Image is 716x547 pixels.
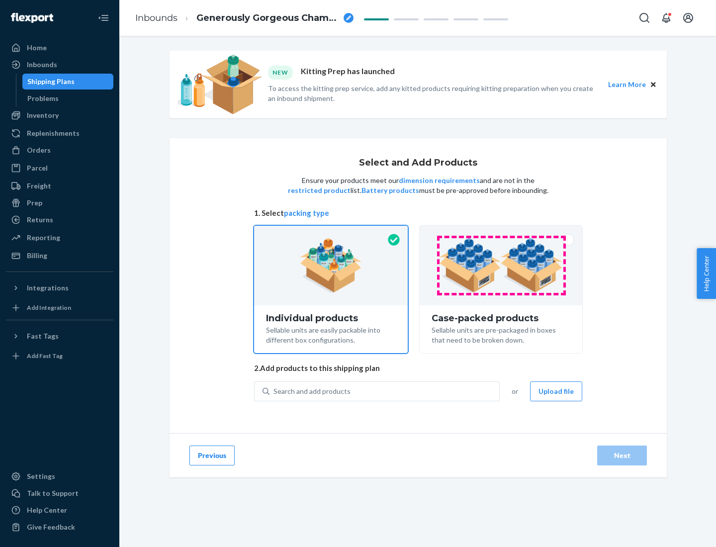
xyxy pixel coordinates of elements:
div: Give Feedback [27,522,75,532]
a: Inbounds [135,12,178,23]
button: Close Navigation [93,8,113,28]
span: 2. Add products to this shipping plan [254,363,582,373]
div: Add Integration [27,303,71,312]
button: packing type [284,208,329,218]
div: Case-packed products [432,313,570,323]
div: Reporting [27,233,60,243]
button: Help Center [697,248,716,299]
a: Returns [6,212,113,228]
button: Battery products [361,185,419,195]
a: Orders [6,142,113,158]
button: Fast Tags [6,328,113,344]
a: Prep [6,195,113,211]
button: Previous [189,446,235,465]
button: Next [597,446,647,465]
a: Problems [22,91,114,106]
ol: breadcrumbs [127,3,361,33]
div: Freight [27,181,51,191]
div: Sellable units are easily packable into different box configurations. [266,323,396,345]
div: NEW [268,66,293,79]
div: Next [606,451,638,460]
span: 1. Select [254,208,582,218]
div: Home [27,43,47,53]
button: Give Feedback [6,519,113,535]
a: Inbounds [6,57,113,73]
div: Settings [27,471,55,481]
div: Talk to Support [27,488,79,498]
div: Add Fast Tag [27,352,63,360]
div: Parcel [27,163,48,173]
button: Open Search Box [634,8,654,28]
a: Talk to Support [6,485,113,501]
div: Prep [27,198,42,208]
a: Add Integration [6,300,113,316]
a: Reporting [6,230,113,246]
a: Home [6,40,113,56]
div: Problems [27,93,59,103]
a: Freight [6,178,113,194]
h1: Select and Add Products [359,158,477,168]
a: Parcel [6,160,113,176]
a: Replenishments [6,125,113,141]
div: Help Center [27,505,67,515]
button: Open notifications [656,8,676,28]
div: Inbounds [27,60,57,70]
a: Settings [6,468,113,484]
div: Replenishments [27,128,80,138]
div: Orders [27,145,51,155]
button: Close [648,79,659,90]
a: Help Center [6,502,113,518]
p: Ensure your products meet our and are not in the list. must be pre-approved before inbounding. [287,176,549,195]
a: Add Fast Tag [6,348,113,364]
div: Fast Tags [27,331,59,341]
button: Upload file [530,381,582,401]
img: case-pack.59cecea509d18c883b923b81aeac6d0b.png [439,238,563,293]
div: Inventory [27,110,59,120]
div: Billing [27,251,47,261]
img: Flexport logo [11,13,53,23]
div: Sellable units are pre-packaged in boxes that need to be broken down. [432,323,570,345]
div: Individual products [266,313,396,323]
span: or [512,386,518,396]
div: Returns [27,215,53,225]
div: Integrations [27,283,69,293]
button: dimension requirements [399,176,480,185]
button: Learn More [608,79,646,90]
button: Integrations [6,280,113,296]
a: Inventory [6,107,113,123]
p: To access the kitting prep service, add any kitted products requiring kitting preparation when yo... [268,84,599,103]
a: Shipping Plans [22,74,114,90]
p: Kitting Prep has launched [301,66,395,79]
img: individual-pack.facf35554cb0f1810c75b2bd6df2d64e.png [300,238,362,293]
div: Search and add products [273,386,351,396]
div: Shipping Plans [27,77,75,87]
span: Generously Gorgeous Chamois [196,12,340,25]
a: Billing [6,248,113,264]
button: restricted product [288,185,351,195]
button: Open account menu [678,8,698,28]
